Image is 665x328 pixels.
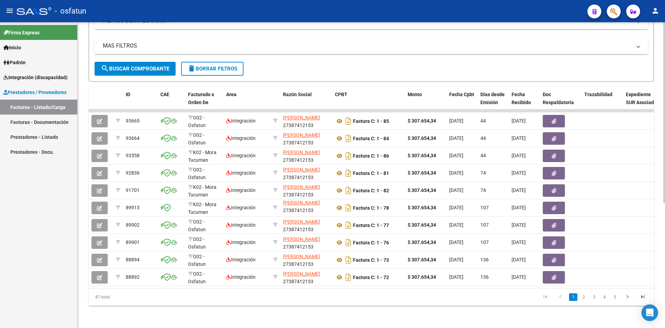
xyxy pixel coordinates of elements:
span: Integración [226,118,256,124]
span: Padrón [3,59,26,66]
span: Fecha Cpbt [449,92,474,97]
span: 136 [480,257,489,262]
i: Descargar documento [344,202,353,213]
i: Descargar documento [344,133,353,144]
strong: $ 307.654,34 [408,257,436,262]
datatable-header-cell: Días desde Emisión [478,87,509,118]
span: O02 - Osfatun Propio [188,236,206,258]
span: Integración (discapacidad) [3,74,68,81]
span: Integración [226,170,256,176]
span: [DATE] [449,274,463,280]
span: 107 [480,239,489,245]
span: [PERSON_NAME] [283,150,320,155]
datatable-header-cell: Razón Social [280,87,332,118]
span: K02 - Mora Tucuman [188,150,216,163]
strong: Factura C: 1 - 76 [353,240,389,245]
span: Integración [226,205,256,210]
span: O02 - Osfatun Propio [188,254,206,275]
span: K02 - Mora Tucuman [188,202,216,215]
span: [DATE] [512,135,526,141]
span: 44 [480,135,486,141]
span: [DATE] [512,118,526,124]
span: [PERSON_NAME] [283,115,320,120]
span: Integración [226,153,256,158]
span: [DATE] [449,239,463,245]
span: Prestadores / Proveedores [3,89,66,96]
strong: Factura C: 1 - 77 [353,222,389,228]
span: 88894 [126,257,140,262]
div: 27387412153 [283,253,329,267]
span: K02 - Mora Tucuman [188,184,216,198]
span: O02 - Osfatun Propio [188,167,206,188]
div: 27387412153 [283,131,329,146]
li: page 4 [599,291,610,303]
span: Inicio [3,44,21,51]
a: go to previous page [554,293,567,301]
a: go to last page [636,293,649,301]
datatable-header-cell: Fecha Cpbt [446,87,478,118]
span: Integración [226,257,256,262]
span: 136 [480,274,489,280]
div: 27387412153 [283,183,329,198]
i: Descargar documento [344,168,353,179]
strong: Factura C: 1 - 84 [353,136,389,141]
span: Integración [226,239,256,245]
div: 27387412153 [283,270,329,285]
datatable-header-cell: Expediente SUR Asociado [623,87,661,118]
span: [DATE] [512,239,526,245]
span: 92836 [126,170,140,176]
datatable-header-cell: Monto [405,87,446,118]
span: [DATE] [449,205,463,210]
div: 27387412153 [283,200,329,215]
div: 27387412153 [283,149,329,163]
span: O02 - Osfatun Propio [188,271,206,293]
span: 88892 [126,274,140,280]
span: [PERSON_NAME] [283,271,320,277]
datatable-header-cell: Doc Respaldatoria [540,87,582,118]
span: Integración [226,135,256,141]
span: Facturado x Orden De [188,92,214,105]
span: Area [226,92,237,97]
i: Descargar documento [344,150,353,161]
strong: Factura C: 1 - 72 [353,275,389,280]
span: 89902 [126,222,140,228]
datatable-header-cell: CPBT [332,87,405,118]
a: 3 [590,293,598,301]
span: 107 [480,222,489,228]
strong: $ 307.654,34 [408,153,436,158]
span: [PERSON_NAME] [283,132,320,138]
strong: Factura C: 1 - 82 [353,188,389,193]
span: 93665 [126,118,140,124]
span: Monto [408,92,422,97]
a: 5 [611,293,619,301]
span: 74 [480,170,486,176]
span: ID [126,92,130,97]
span: [DATE] [512,205,526,210]
div: 27387412153 [283,218,329,233]
span: [PERSON_NAME] [283,219,320,225]
strong: $ 307.654,34 [408,118,436,124]
li: page 3 [589,291,599,303]
span: Expediente SUR Asociado [626,92,657,105]
span: 93558 [126,153,140,158]
span: [DATE] [512,222,526,228]
span: [DATE] [512,187,526,193]
span: [PERSON_NAME] [283,184,320,190]
span: [PERSON_NAME] [283,200,320,205]
a: 2 [579,293,588,301]
span: Integración [226,274,256,280]
i: Descargar documento [344,116,353,127]
strong: Factura C: 1 - 81 [353,170,389,176]
strong: Factura C: 1 - 78 [353,205,389,211]
span: O02 - Osfatun Propio [188,219,206,241]
span: 74 [480,187,486,193]
span: [DATE] [449,257,463,262]
strong: $ 307.654,34 [408,274,436,280]
strong: $ 307.654,34 [408,239,436,245]
mat-icon: menu [6,7,14,15]
span: Borrar Filtros [187,66,237,72]
span: [DATE] [512,170,526,176]
span: [PERSON_NAME] [283,254,320,259]
div: 27387412153 [283,235,329,250]
span: 107 [480,205,489,210]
